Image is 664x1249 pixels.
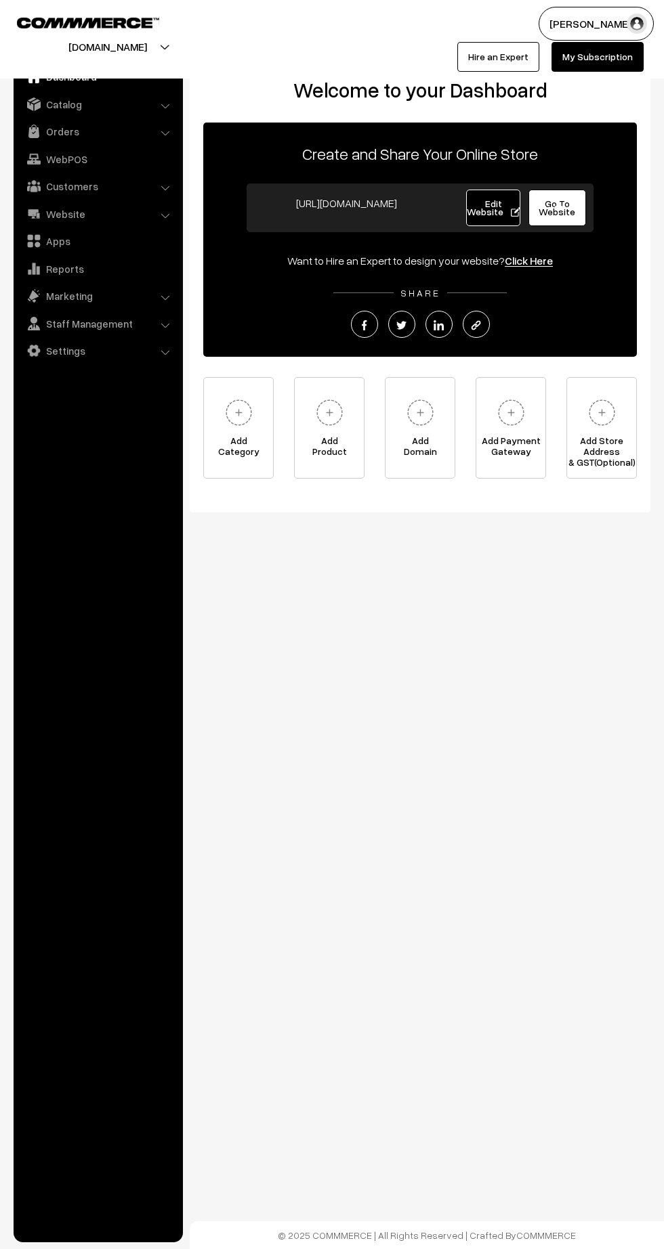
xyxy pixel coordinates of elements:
a: My Subscription [552,42,644,72]
span: Add Category [204,435,273,462]
a: Settings [17,338,178,363]
button: [PERSON_NAME] [539,7,654,41]
img: plus.svg [493,394,530,431]
a: Website [17,202,178,226]
img: user [627,14,647,34]
a: AddCategory [203,377,274,479]
a: WebPOS [17,147,178,171]
img: plus.svg [311,394,348,431]
a: Marketing [17,284,178,308]
img: plus.svg [583,394,621,431]
a: AddProduct [294,377,365,479]
a: COMMMERCE [516,1229,576,1241]
button: [DOMAIN_NAME] [21,30,194,64]
img: plus.svg [220,394,257,431]
a: Reports [17,257,178,281]
a: Edit Website [466,190,520,226]
a: AddDomain [385,377,455,479]
a: Orders [17,119,178,144]
img: plus.svg [402,394,439,431]
img: COMMMERCE [17,18,159,28]
a: Add Store Address& GST(Optional) [566,377,637,479]
span: SHARE [394,287,447,299]
a: Catalog [17,92,178,116]
a: Customers [17,174,178,198]
span: Add Domain [386,435,455,462]
p: Create and Share Your Online Store [203,141,637,166]
footer: © 2025 COMMMERCE | All Rights Reserved | Crafted By [190,1221,664,1249]
a: Add PaymentGateway [476,377,546,479]
a: Hire an Expert [457,42,539,72]
span: Go To Website [539,198,575,217]
span: Add Product [295,435,364,462]
a: Go To Website [528,190,586,226]
span: Add Store Address & GST(Optional) [567,435,636,462]
a: Click Here [505,254,553,267]
span: Edit Website [467,198,520,217]
a: Staff Management [17,311,178,336]
span: Add Payment Gateway [476,435,545,462]
div: Want to Hire an Expert to design your website? [203,253,637,269]
a: COMMMERCE [17,14,136,30]
h2: Welcome to your Dashboard [203,78,637,102]
a: Apps [17,229,178,253]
